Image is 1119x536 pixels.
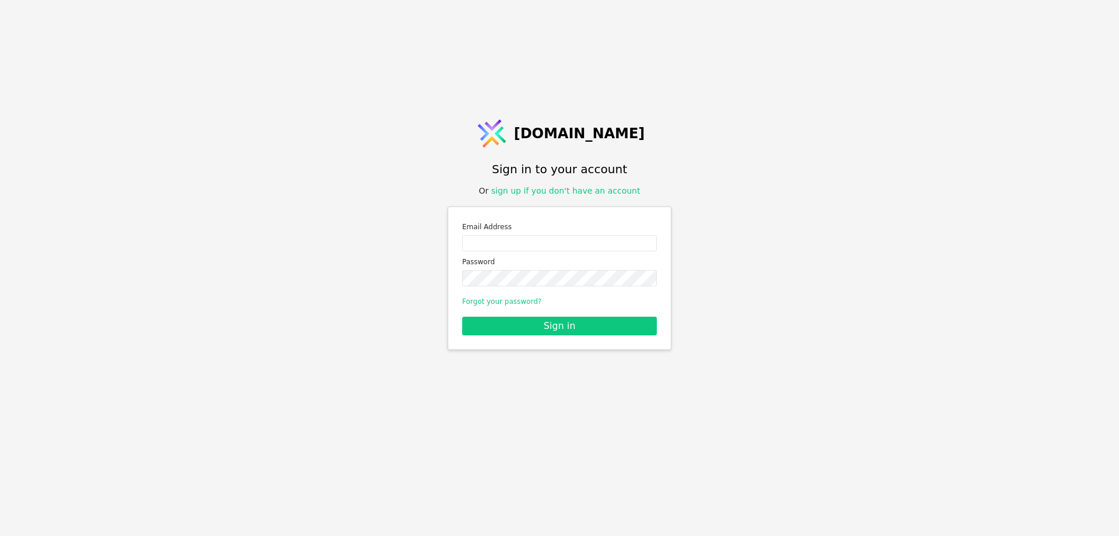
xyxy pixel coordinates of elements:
a: [DOMAIN_NAME] [474,116,645,151]
button: Sign in [462,317,657,335]
a: Forgot your password? [462,297,541,306]
input: Password [462,270,657,286]
input: Email address [462,235,657,251]
a: sign up if you don't have an account [491,186,641,195]
span: [DOMAIN_NAME] [514,123,645,144]
label: Password [462,256,657,268]
h1: Sign in to your account [492,160,627,178]
label: Email Address [462,221,657,233]
div: Or [479,185,641,197]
